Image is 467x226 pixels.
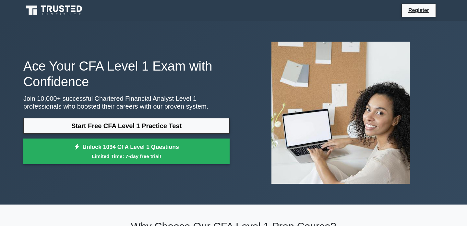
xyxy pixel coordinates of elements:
a: Unlock 1094 CFA Level 1 QuestionsLimited Time: 7-day free trial! [23,139,230,165]
small: Limited Time: 7-day free trial! [31,153,222,160]
p: Join 10,000+ successful Chartered Financial Analyst Level 1 professionals who boosted their caree... [23,95,230,110]
a: Start Free CFA Level 1 Practice Test [23,118,230,134]
h1: Ace Your CFA Level 1 Exam with Confidence [23,58,230,89]
a: Register [404,6,433,14]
